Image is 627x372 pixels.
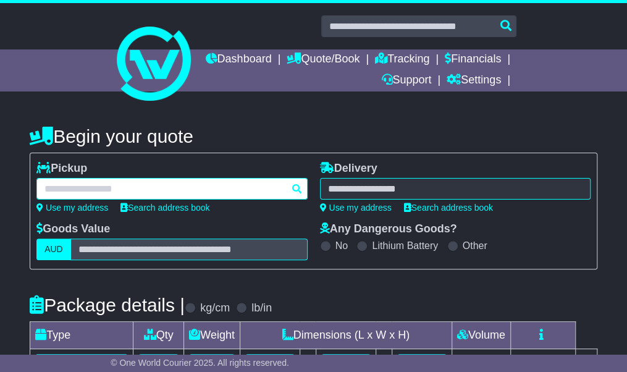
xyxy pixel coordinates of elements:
a: Support [381,70,431,91]
label: AUD [36,239,71,260]
td: Weight [184,322,240,349]
h4: Package details | [30,295,185,315]
td: Volume [452,322,510,349]
a: Tracking [375,49,429,70]
a: Search address book [120,203,209,213]
label: kg/cm [200,302,230,315]
label: Other [463,240,487,252]
label: lb/in [251,302,272,315]
a: Search address book [404,203,493,213]
typeahead: Please provide city [36,178,307,200]
a: Dashboard [205,49,271,70]
a: Quote/Book [287,49,360,70]
label: No [335,240,348,252]
a: Use my address [320,203,392,213]
td: Dimensions (L x W x H) [240,322,452,349]
td: Type [30,322,133,349]
label: Pickup [36,162,87,175]
label: Goods Value [36,222,110,236]
a: Financials [445,49,501,70]
span: © One World Courier 2025. All rights reserved. [111,358,289,368]
td: Qty [133,322,184,349]
h4: Begin your quote [30,126,597,146]
label: Any Dangerous Goods? [320,222,457,236]
a: Settings [447,70,501,91]
label: Lithium Battery [372,240,438,252]
label: Delivery [320,162,377,175]
a: Use my address [36,203,108,213]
